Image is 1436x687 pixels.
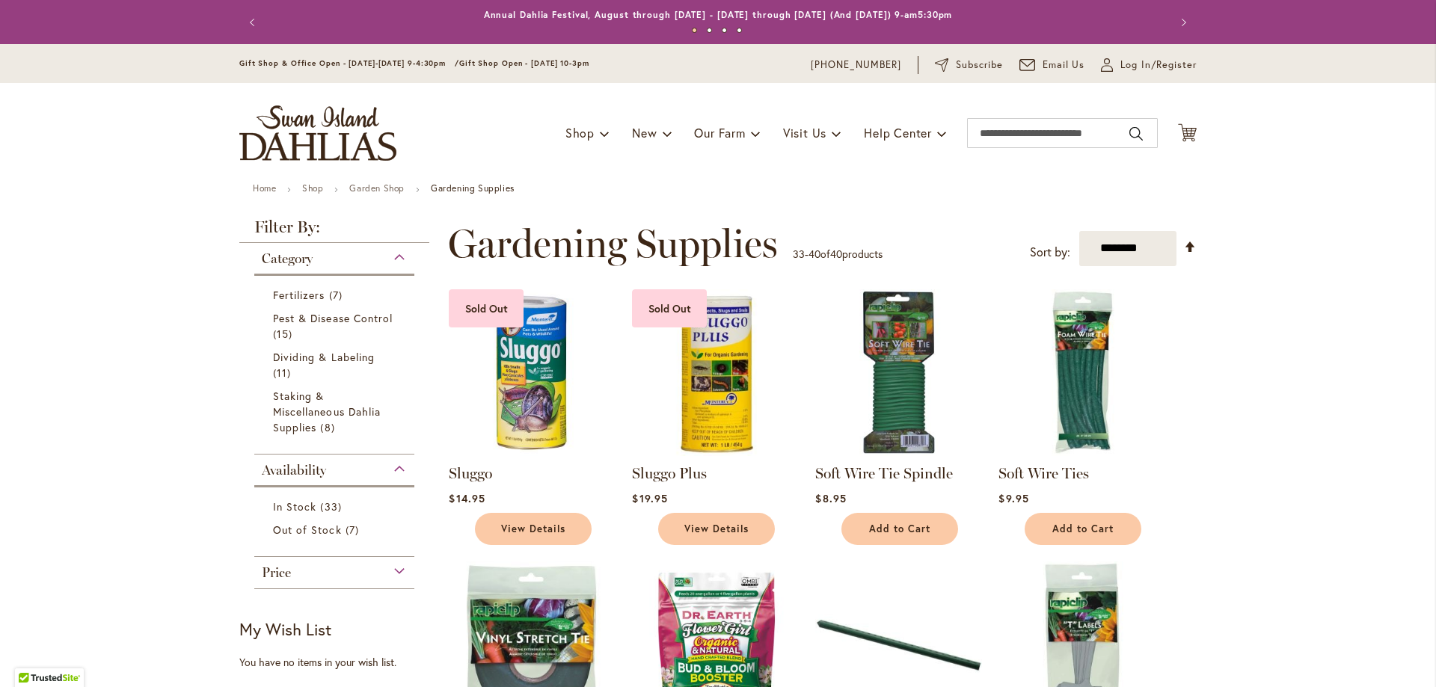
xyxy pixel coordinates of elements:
strong: Filter By: [239,219,429,243]
strong: Gardening Supplies [431,182,515,194]
a: Dividing &amp; Labeling [273,349,399,381]
span: Shop [565,125,595,141]
a: [PHONE_NUMBER] [811,58,901,73]
a: Out of Stock 7 [273,522,399,537]
span: Our Farm [694,125,745,141]
button: 3 of 4 [722,28,727,33]
span: $9.95 [998,491,1028,505]
a: Pest &amp; Disease Control [273,310,399,342]
span: Log In/Register [1120,58,1197,73]
img: Soft Wire Ties [998,289,1165,456]
span: Email Us [1043,58,1085,73]
p: - of products [793,242,883,266]
button: Previous [239,7,269,37]
span: 7 [329,287,346,303]
span: Dividing & Labeling [273,350,375,364]
span: View Details [501,523,565,535]
label: Sort by: [1030,238,1070,266]
span: Fertilizers [273,288,325,302]
a: Home [253,182,276,194]
div: Sold Out [632,289,707,327]
a: View Details [658,513,775,545]
span: Gardening Supplies [448,221,778,266]
span: Out of Stock [273,523,342,537]
a: Subscribe [935,58,1003,73]
span: Pest & Disease Control [273,311,393,325]
span: Price [262,564,291,581]
span: $19.95 [632,491,667,505]
a: Staking &amp; Miscellaneous Dahlia Supplies [273,388,399,435]
a: Sluggo Plus Sold Out [632,445,799,459]
div: Sold Out [449,289,524,327]
span: 7 [346,522,363,537]
span: New [632,125,657,141]
span: 11 [273,365,295,381]
span: 15 [273,326,296,342]
div: You have no items in your wish list. [239,655,439,670]
button: Next [1167,7,1197,37]
a: store logo [239,105,396,161]
button: 2 of 4 [707,28,712,33]
a: Soft Wire Ties [998,464,1089,482]
button: 1 of 4 [692,28,697,33]
a: Shop [302,182,323,194]
span: 40 [808,247,820,261]
span: Add to Cart [869,523,930,535]
a: Sluggo Sold Out [449,445,616,459]
span: Visit Us [783,125,826,141]
a: In Stock 33 [273,499,399,514]
strong: My Wish List [239,618,331,640]
a: Soft Wire Ties [998,445,1165,459]
a: Sluggo [449,464,492,482]
a: Email Us [1019,58,1085,73]
a: Soft Wire Tie Spindle [815,464,953,482]
span: $8.95 [815,491,846,505]
span: Category [262,250,313,267]
a: Sluggo Plus [632,464,707,482]
button: Add to Cart [1025,513,1141,545]
img: Soft Wire Tie Spindle [815,289,982,456]
button: Add to Cart [841,513,958,545]
span: 40 [830,247,842,261]
span: $14.95 [449,491,485,505]
button: 4 of 4 [737,28,742,33]
a: Fertilizers [273,287,399,303]
span: 33 [320,499,345,514]
img: Sluggo Plus [632,289,799,456]
span: 8 [320,419,338,435]
a: Annual Dahlia Festival, August through [DATE] - [DATE] through [DATE] (And [DATE]) 9-am5:30pm [484,9,953,20]
span: 33 [793,247,805,261]
span: Gift Shop Open - [DATE] 10-3pm [459,58,589,68]
span: Gift Shop & Office Open - [DATE]-[DATE] 9-4:30pm / [239,58,459,68]
span: In Stock [273,499,316,514]
span: Subscribe [956,58,1003,73]
span: View Details [684,523,749,535]
a: Soft Wire Tie Spindle [815,445,982,459]
a: Garden Shop [349,182,405,194]
span: Staking & Miscellaneous Dahlia Supplies [273,389,381,434]
span: Availability [262,462,326,478]
span: Help Center [864,125,932,141]
img: Sluggo [449,289,616,456]
a: Log In/Register [1101,58,1197,73]
span: Add to Cart [1052,523,1114,535]
a: View Details [475,513,592,545]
